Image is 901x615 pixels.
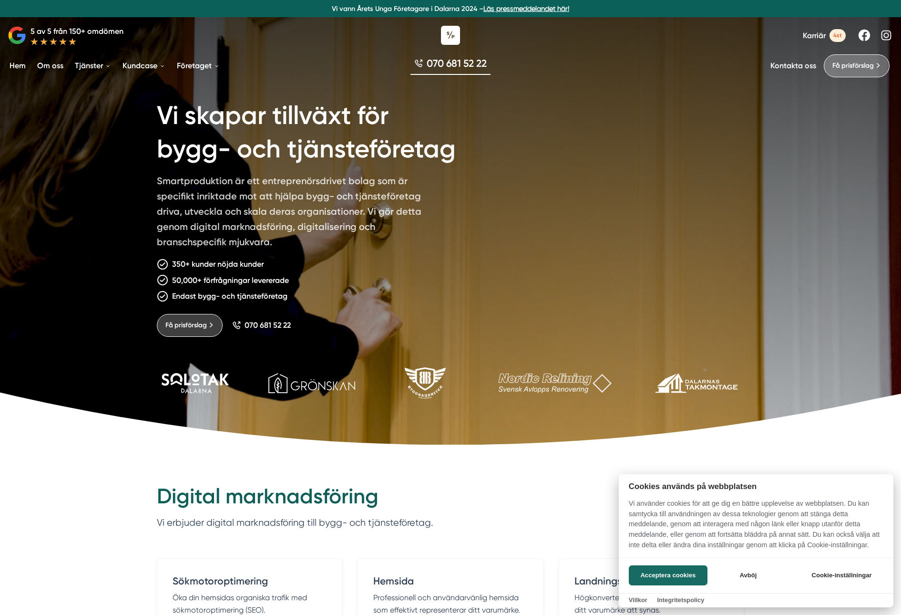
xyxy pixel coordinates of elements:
[800,565,883,585] button: Cookie-inställningar
[619,482,893,491] h2: Cookies används på webbplatsen
[629,565,707,585] button: Acceptera cookies
[657,596,704,604] a: Integritetspolicy
[710,565,786,585] button: Avböj
[629,596,647,604] a: Villkor
[619,499,893,557] p: Vi använder cookies för att ge dig en bättre upplevelse av webbplatsen. Du kan samtycka till anvä...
